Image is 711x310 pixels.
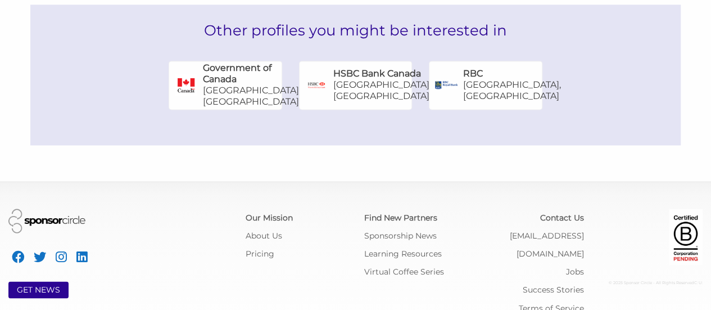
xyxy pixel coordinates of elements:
h2: Other profiles you might be interested in [30,5,681,56]
a: Our Mission [246,213,293,223]
a: GET NEWS [17,285,60,295]
a: Find New Partners [364,213,437,223]
img: HSBC Bank Canada Logo [305,80,328,89]
a: Contact Us [540,213,584,223]
div: © 2025 Sponsor Circle - All Rights Reserved [601,274,703,292]
h6: Government of Canada [203,62,301,85]
img: Certified Corporation Pending Logo [669,209,703,265]
h6: HSBC Bank Canada [333,68,421,79]
a: Virtual Coffee Series [364,267,443,277]
img: Sponsor Circle Logo [8,209,85,233]
a: Learning Resources [364,249,441,259]
p: [GEOGRAPHIC_DATA], [GEOGRAPHIC_DATA] [333,79,431,102]
a: Sponsorship News [364,231,436,241]
a: About Us [246,231,282,241]
h6: RBC [463,68,483,79]
a: Pricing [246,249,274,259]
img: RBC Logo [435,81,458,89]
p: [GEOGRAPHIC_DATA], [GEOGRAPHIC_DATA] [203,85,301,107]
a: [EMAIL_ADDRESS][DOMAIN_NAME] [510,231,584,259]
img: Government of Canada Logo [175,74,197,96]
p: [GEOGRAPHIC_DATA], [GEOGRAPHIC_DATA] [463,79,561,102]
a: Jobs [566,267,584,277]
a: Success Stories [523,285,584,295]
span: C: U: [694,280,703,285]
